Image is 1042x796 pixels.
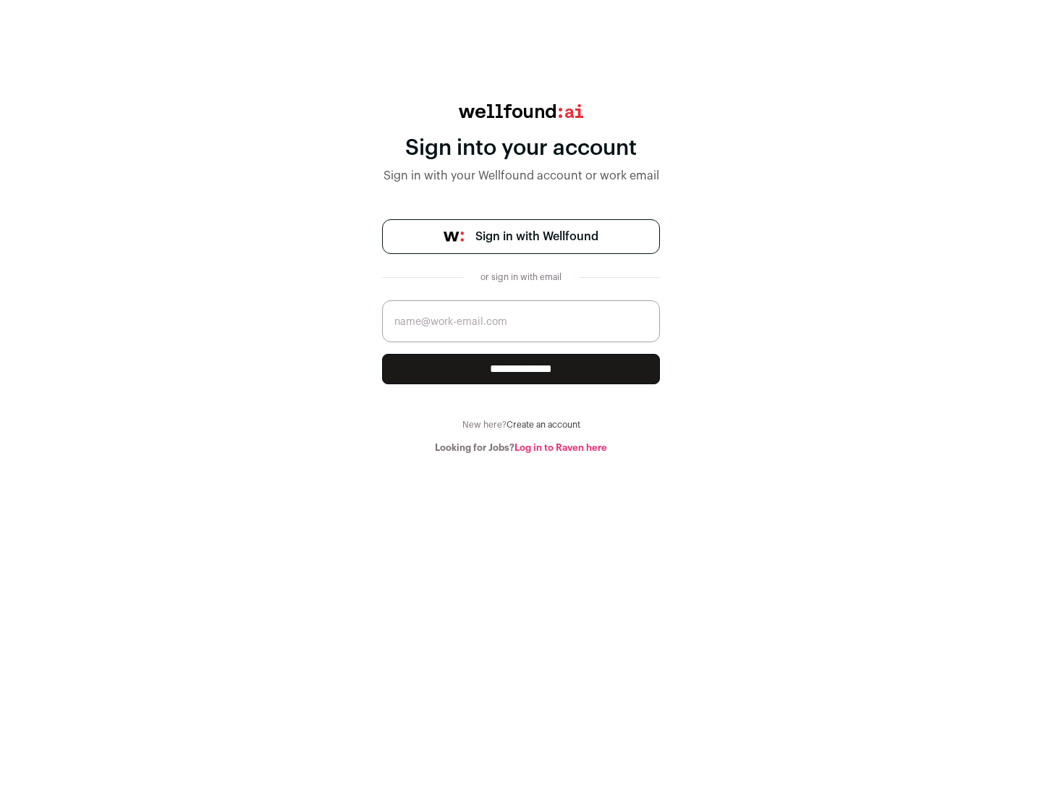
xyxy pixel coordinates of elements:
[507,420,580,429] a: Create an account
[475,228,598,245] span: Sign in with Wellfound
[382,135,660,161] div: Sign into your account
[382,419,660,431] div: New here?
[444,232,464,242] img: wellfound-symbol-flush-black-fb3c872781a75f747ccb3a119075da62bfe97bd399995f84a933054e44a575c4.png
[475,271,567,283] div: or sign in with email
[459,104,583,118] img: wellfound:ai
[382,300,660,342] input: name@work-email.com
[382,167,660,185] div: Sign in with your Wellfound account or work email
[382,219,660,254] a: Sign in with Wellfound
[514,443,607,452] a: Log in to Raven here
[382,442,660,454] div: Looking for Jobs?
